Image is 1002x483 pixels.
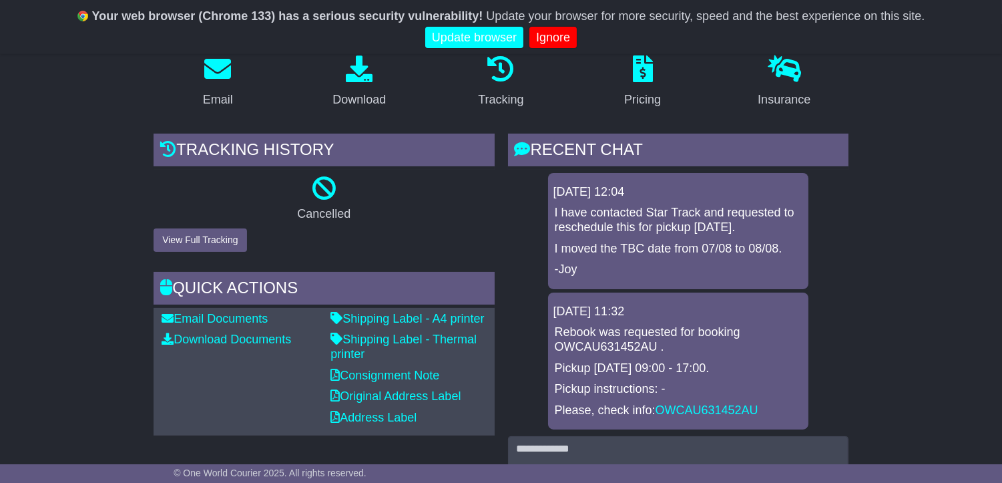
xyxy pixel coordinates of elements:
[553,305,803,319] div: [DATE] 11:32
[555,361,802,376] p: Pickup [DATE] 09:00 - 17:00.
[469,51,532,114] a: Tracking
[154,228,246,252] button: View Full Tracking
[324,51,395,114] a: Download
[154,134,494,170] div: Tracking history
[330,411,417,424] a: Address Label
[486,9,925,23] span: Update your browser for more security, speed and the best experience on this site.
[154,272,494,308] div: Quick Actions
[330,389,461,403] a: Original Address Label
[332,91,386,109] div: Download
[330,369,439,382] a: Consignment Note
[194,51,242,114] a: Email
[555,263,802,277] p: -Joy
[425,27,523,49] a: Update browser
[555,242,802,257] p: I moved the TBC date from 07/08 to 08/08.
[555,404,802,418] p: Please, check info:
[330,333,477,361] a: Shipping Label - Thermal printer
[162,333,291,346] a: Download Documents
[174,468,366,478] span: © One World Courier 2025. All rights reserved.
[154,207,494,222] p: Cancelled
[624,91,661,109] div: Pricing
[656,404,758,417] a: OWCAU631452AU
[529,27,577,49] a: Ignore
[478,91,523,109] div: Tracking
[758,91,810,109] div: Insurance
[92,9,483,23] b: Your web browser (Chrome 133) has a serious security vulnerability!
[330,312,484,325] a: Shipping Label - A4 printer
[203,91,233,109] div: Email
[553,185,803,200] div: [DATE] 12:04
[615,51,670,114] a: Pricing
[555,325,802,354] p: Rebook was requested for booking OWCAU631452AU .
[508,134,848,170] div: RECENT CHAT
[162,312,268,325] a: Email Documents
[749,51,819,114] a: Insurance
[555,206,802,234] p: I have contacted Star Track and requested to reschedule this for pickup [DATE].
[555,382,802,397] p: Pickup instructions: -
